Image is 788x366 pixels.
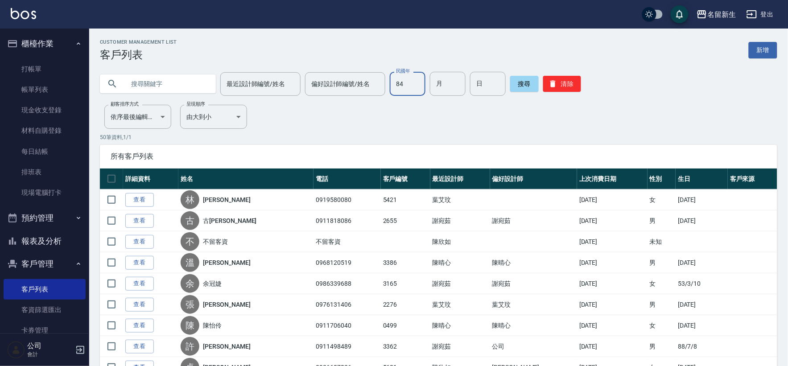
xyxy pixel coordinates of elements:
button: 櫃檯作業 [4,32,86,55]
td: 謝宛茹 [490,210,578,231]
a: 查看 [125,214,154,228]
div: 名留新生 [707,9,736,20]
th: 最近設計師 [430,169,490,189]
td: 男 [648,336,676,357]
td: [DATE] [676,294,728,315]
div: 許 [181,337,199,356]
td: 0911818086 [314,210,380,231]
td: 女 [648,315,676,336]
h2: Customer Management List [100,39,177,45]
div: 林 [181,190,199,209]
a: 客戶列表 [4,279,86,300]
td: 謝宛茹 [430,210,490,231]
a: 不留客資 [203,237,228,246]
th: 生日 [676,169,728,189]
td: 女 [648,273,676,294]
td: 0968120519 [314,252,380,273]
th: 上次消費日期 [577,169,647,189]
td: 0986339688 [314,273,380,294]
td: 5421 [381,189,430,210]
a: 查看 [125,298,154,312]
button: 登出 [743,6,777,23]
span: 所有客戶列表 [111,152,767,161]
td: 3386 [381,252,430,273]
input: 搜尋關鍵字 [125,72,209,96]
td: [DATE] [577,336,647,357]
th: 客戶編號 [381,169,430,189]
a: 查看 [125,256,154,270]
h3: 客戶列表 [100,49,177,61]
button: 清除 [543,76,581,92]
a: 客資篩選匯出 [4,300,86,320]
td: 不留客資 [314,231,380,252]
td: 葉艾玟 [430,189,490,210]
a: 現金收支登錄 [4,100,86,120]
td: [DATE] [577,189,647,210]
th: 客戶來源 [728,169,777,189]
th: 偏好設計師 [490,169,578,189]
td: 陳晴心 [430,252,490,273]
button: 搜尋 [510,76,539,92]
div: 余 [181,274,199,293]
td: [DATE] [577,315,647,336]
td: 男 [648,210,676,231]
button: 報表及分析 [4,230,86,253]
p: 會計 [27,350,73,358]
label: 顧客排序方式 [111,101,139,107]
a: 帳單列表 [4,79,86,100]
td: 未知 [648,231,676,252]
td: 謝宛茹 [490,273,578,294]
td: 男 [648,294,676,315]
td: 2655 [381,210,430,231]
td: [DATE] [676,315,728,336]
button: 客戶管理 [4,252,86,276]
a: 每日結帳 [4,141,86,162]
label: 呈現順序 [186,101,205,107]
td: 謝宛茹 [430,336,490,357]
a: 打帳單 [4,59,86,79]
a: [PERSON_NAME] [203,195,250,204]
img: Person [7,341,25,359]
td: 謝宛茹 [430,273,490,294]
h5: 公司 [27,341,73,350]
td: [DATE] [577,231,647,252]
td: 0919580080 [314,189,380,210]
a: 現場電腦打卡 [4,182,86,203]
td: 0976131406 [314,294,380,315]
a: 查看 [125,319,154,333]
button: 名留新生 [693,5,739,24]
button: 預約管理 [4,206,86,230]
a: 排班表 [4,162,86,182]
td: [DATE] [577,210,647,231]
th: 姓名 [178,169,314,189]
a: 查看 [125,277,154,291]
div: 溫 [181,253,199,272]
div: 古 [181,211,199,230]
label: 民國年 [396,68,410,74]
a: [PERSON_NAME] [203,258,250,267]
td: [DATE] [577,252,647,273]
td: 0499 [381,315,430,336]
div: 由大到小 [180,105,247,129]
div: 張 [181,295,199,314]
a: 陳怡伶 [203,321,222,330]
div: 不 [181,232,199,251]
td: 葉艾玟 [490,294,578,315]
a: 新增 [749,42,777,58]
a: [PERSON_NAME] [203,342,250,351]
div: 依序最後編輯時間 [104,105,171,129]
td: 3165 [381,273,430,294]
td: 0911498489 [314,336,380,357]
a: 古[PERSON_NAME] [203,216,256,225]
td: 53/3/10 [676,273,728,294]
td: 0911706040 [314,315,380,336]
td: [DATE] [676,252,728,273]
a: 余冠婕 [203,279,222,288]
a: [PERSON_NAME] [203,300,250,309]
button: save [671,5,689,23]
img: Logo [11,8,36,19]
td: 陳欣如 [430,231,490,252]
td: [DATE] [577,273,647,294]
a: 卡券管理 [4,320,86,341]
td: 3362 [381,336,430,357]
